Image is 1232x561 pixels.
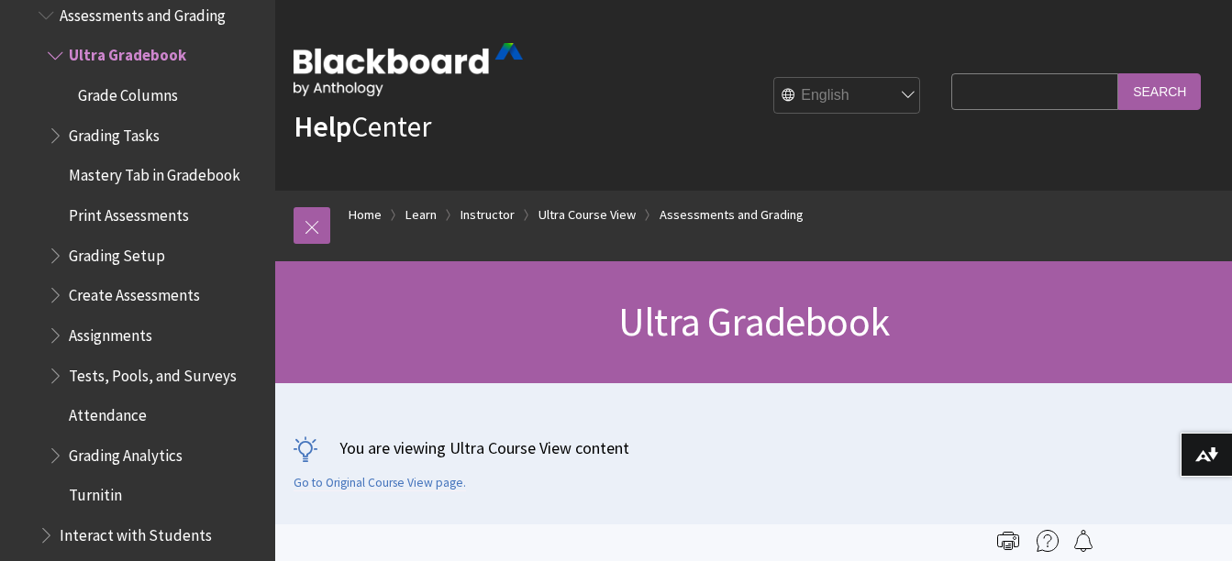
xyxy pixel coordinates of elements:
span: Attendance [69,400,147,424]
span: Turnitin [69,480,122,505]
a: Instructor [461,203,515,226]
span: Grade Columns [78,80,178,104]
a: Go to Original Course View page. [294,475,466,491]
span: Assignments [69,320,152,345]
input: Search [1118,73,1201,109]
img: Print [997,530,1019,552]
span: Grading Tasks [69,120,160,145]
select: Site Language Selector [774,78,921,115]
span: Tests, Pools, and Surveys [69,360,237,385]
span: Create Assessments [69,280,200,304]
a: Home [349,203,382,226]
a: Learn [405,203,437,226]
img: More help [1037,530,1059,552]
span: Ultra Gradebook [69,40,186,65]
span: Grading Analytics [69,440,183,465]
span: Interact with Students [60,520,212,544]
img: Follow this page [1072,530,1094,552]
p: You are viewing Ultra Course View content [294,436,1214,459]
a: HelpCenter [294,108,431,145]
strong: Help [294,108,351,145]
span: Ultra Gradebook [618,296,889,346]
span: Print Assessments [69,200,189,225]
a: Ultra Course View [538,203,636,226]
img: Blackboard by Anthology [294,43,523,96]
span: Grading Setup [69,240,165,265]
a: Assessments and Grading [660,203,804,226]
span: Mastery Tab in Gradebook [69,160,240,185]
